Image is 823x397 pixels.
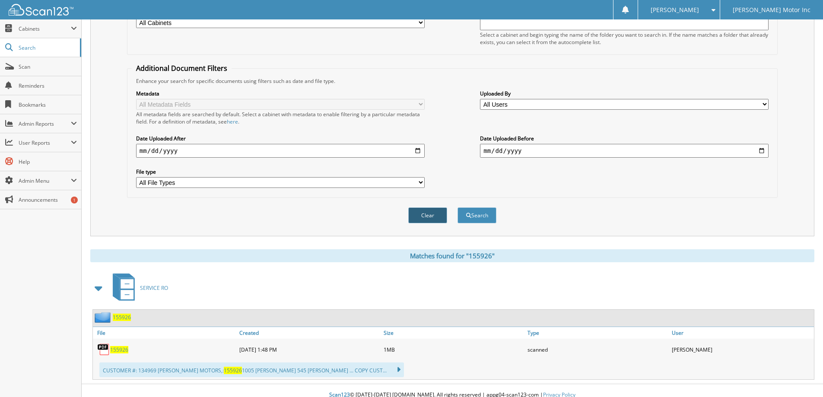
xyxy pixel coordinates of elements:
img: PDF.png [97,343,110,356]
a: Created [237,327,381,339]
button: Search [458,207,496,223]
a: 155926 [113,314,131,321]
a: File [93,327,237,339]
span: Admin Menu [19,177,71,184]
span: Reminders [19,82,77,89]
a: SERVICE RO [108,271,168,305]
legend: Additional Document Filters [132,64,232,73]
div: 1MB [381,341,526,358]
span: Help [19,158,77,165]
span: [PERSON_NAME] Motor Inc [733,7,810,13]
input: start [136,144,425,158]
div: All metadata fields are searched by default. Select a cabinet with metadata to enable filtering b... [136,111,425,125]
span: Search [19,44,76,51]
button: Clear [408,207,447,223]
img: scan123-logo-white.svg [9,4,73,16]
div: [DATE] 1:48 PM [237,341,381,358]
div: Select a cabinet and begin typing the name of the folder you want to search in. If the name match... [480,31,769,46]
a: Type [525,327,670,339]
div: CUSTOMER #: 134969 [PERSON_NAME] MOTORS,: 1005 [PERSON_NAME] 545 [PERSON_NAME] ... COPY CUST... [99,362,404,377]
a: here [227,118,238,125]
a: User [670,327,814,339]
span: Cabinets [19,25,71,32]
span: [PERSON_NAME] [651,7,699,13]
input: end [480,144,769,158]
span: Bookmarks [19,101,77,108]
span: 155926 [224,367,242,374]
div: scanned [525,341,670,358]
label: File type [136,168,425,175]
a: Size [381,327,526,339]
label: Date Uploaded Before [480,135,769,142]
img: folder2.png [95,312,113,323]
span: SERVICE RO [140,284,168,292]
span: Admin Reports [19,120,71,127]
span: Scan [19,63,77,70]
div: [PERSON_NAME] [670,341,814,358]
div: Matches found for "155926" [90,249,814,262]
span: User Reports [19,139,71,146]
div: Enhance your search for specific documents using filters such as date and file type. [132,77,773,85]
label: Date Uploaded After [136,135,425,142]
a: 155926 [110,346,128,353]
div: 1 [71,197,78,203]
label: Metadata [136,90,425,97]
label: Uploaded By [480,90,769,97]
span: Announcements [19,196,77,203]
